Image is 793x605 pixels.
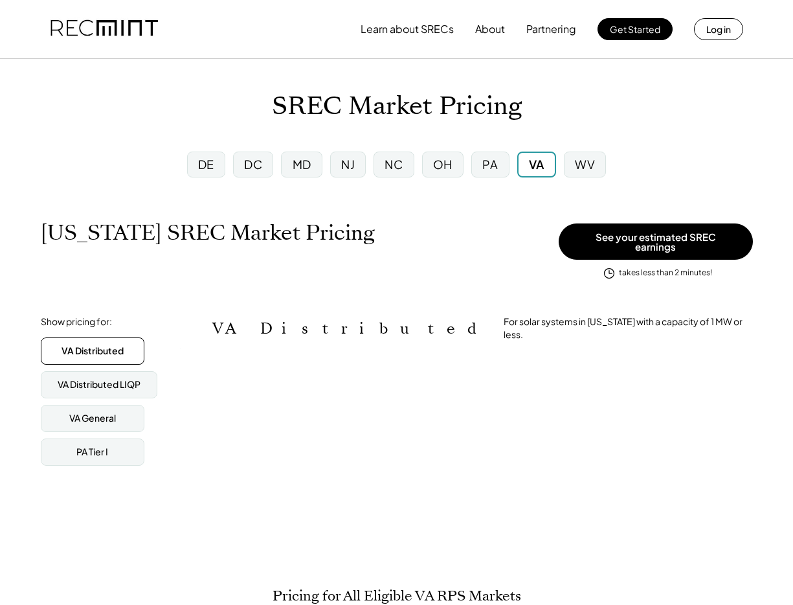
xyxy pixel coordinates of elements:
[575,156,595,172] div: WV
[619,268,712,279] div: takes less than 2 minutes!
[273,588,521,604] h2: Pricing for All Eligible VA RPS Markets
[41,220,375,245] h1: [US_STATE] SREC Market Pricing
[529,156,544,172] div: VA
[433,156,452,172] div: OH
[76,446,108,459] div: PA Tier I
[526,16,576,42] button: Partnering
[475,16,505,42] button: About
[482,156,498,172] div: PA
[272,91,522,122] h1: SREC Market Pricing
[58,378,140,391] div: VA Distributed LIQP
[559,223,753,260] button: See your estimated SREC earnings
[341,156,355,172] div: NJ
[212,319,484,338] h2: VA Distributed
[598,18,673,40] button: Get Started
[244,156,262,172] div: DC
[504,315,753,341] div: For solar systems in [US_STATE] with a capacity of 1 MW or less.
[293,156,311,172] div: MD
[361,16,454,42] button: Learn about SRECs
[385,156,403,172] div: NC
[50,7,158,51] img: recmint-logotype%403x.png
[41,315,112,328] div: Show pricing for:
[69,412,116,425] div: VA General
[198,156,214,172] div: DE
[694,18,743,40] button: Log in
[61,345,124,358] div: VA Distributed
